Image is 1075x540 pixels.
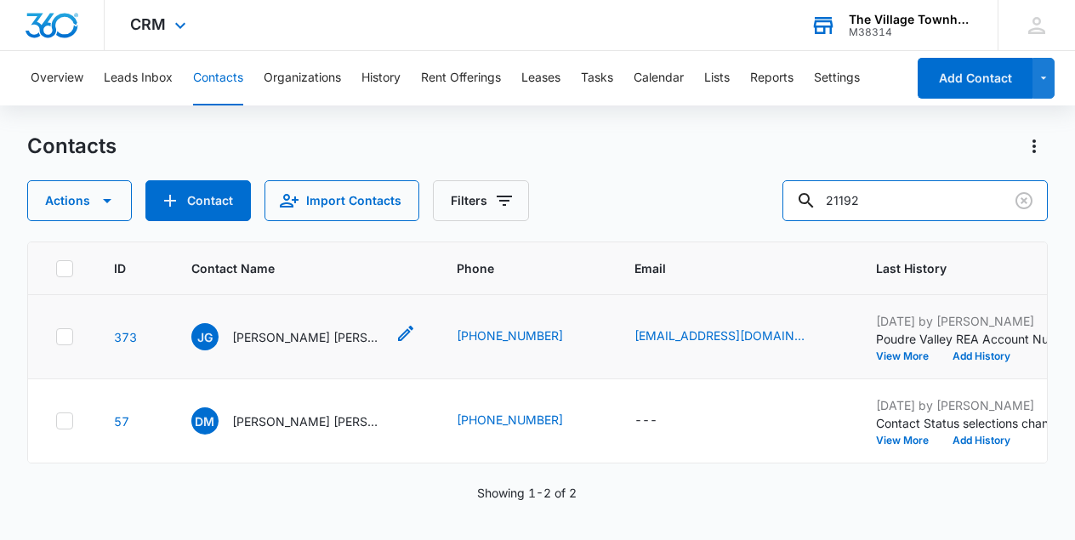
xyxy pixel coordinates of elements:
[232,412,385,430] p: [PERSON_NAME] [PERSON_NAME][DEMOGRAPHIC_DATA]
[457,327,594,347] div: Phone - (970) 430-7062 - Select to Edit Field
[114,330,137,344] a: Navigate to contact details page for Janett Guadalupe Beltran Corona Delfino Balderas
[457,259,569,277] span: Phone
[634,411,688,431] div: Email - - Select to Edit Field
[876,435,941,446] button: View More
[918,58,1032,99] button: Add Contact
[361,51,401,105] button: History
[145,180,251,221] button: Add Contact
[941,351,1022,361] button: Add History
[264,51,341,105] button: Organizations
[634,327,805,344] a: [EMAIL_ADDRESS][DOMAIN_NAME]
[704,51,730,105] button: Lists
[114,259,126,277] span: ID
[191,407,219,435] span: DM
[477,484,577,502] p: Showing 1-2 of 2
[193,51,243,105] button: Contacts
[1010,187,1038,214] button: Clear
[876,259,1064,277] span: Last History
[457,411,563,429] a: [PHONE_NUMBER]
[191,407,416,435] div: Contact Name - Danielle Miller Forrest Bischof - Select to Edit Field
[191,323,219,350] span: JG
[114,414,129,429] a: Navigate to contact details page for Danielle Miller Forrest Bischof
[191,323,416,350] div: Contact Name - Janett Guadalupe Beltran Corona Delfino Balderas - Select to Edit Field
[130,15,166,33] span: CRM
[750,51,793,105] button: Reports
[782,180,1048,221] input: Search Contacts
[457,411,594,431] div: Phone - (970) 776-6770 - Select to Edit Field
[264,180,419,221] button: Import Contacts
[521,51,560,105] button: Leases
[104,51,173,105] button: Leads Inbox
[634,51,684,105] button: Calendar
[27,134,117,159] h1: Contacts
[421,51,501,105] button: Rent Offerings
[814,51,860,105] button: Settings
[849,26,973,38] div: account id
[232,328,385,346] p: [PERSON_NAME] [PERSON_NAME] [PERSON_NAME]
[1021,133,1048,160] button: Actions
[634,259,811,277] span: Email
[849,13,973,26] div: account name
[634,327,835,347] div: Email - janettbeltran50@gmail.com - Select to Edit Field
[27,180,132,221] button: Actions
[457,327,563,344] a: [PHONE_NUMBER]
[581,51,613,105] button: Tasks
[876,351,941,361] button: View More
[433,180,529,221] button: Filters
[941,435,1022,446] button: Add History
[191,259,391,277] span: Contact Name
[31,51,83,105] button: Overview
[634,411,657,431] div: ---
